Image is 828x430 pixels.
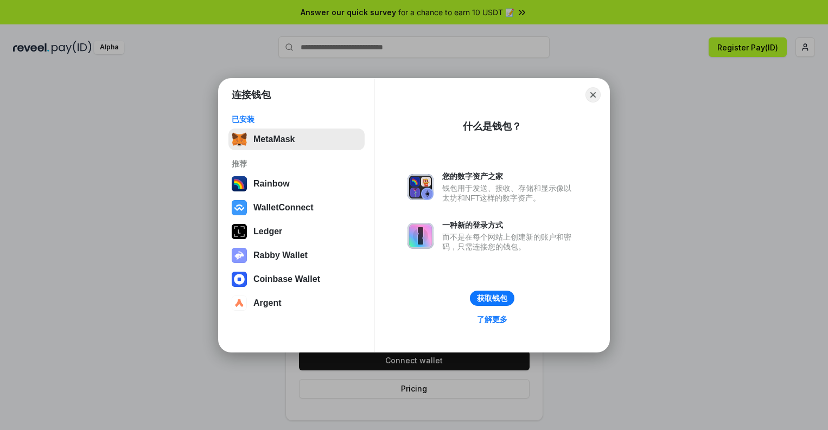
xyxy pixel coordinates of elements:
div: Argent [253,298,282,308]
div: 已安装 [232,114,361,124]
button: Rabby Wallet [228,245,365,266]
button: Ledger [228,221,365,242]
img: svg+xml,%3Csvg%20xmlns%3D%22http%3A%2F%2Fwww.w3.org%2F2000%2Fsvg%22%20fill%3D%22none%22%20viewBox... [407,174,434,200]
div: 了解更多 [477,315,507,324]
div: WalletConnect [253,203,314,213]
div: 钱包用于发送、接收、存储和显示像以太坊和NFT这样的数字资产。 [442,183,577,203]
button: Argent [228,292,365,314]
div: Ledger [253,227,282,236]
button: 获取钱包 [470,291,514,306]
div: Rainbow [253,179,290,189]
button: Close [585,87,601,102]
div: MetaMask [253,134,295,144]
img: svg+xml,%3Csvg%20width%3D%22120%22%20height%3D%22120%22%20viewBox%3D%220%200%20120%20120%22%20fil... [232,176,247,191]
a: 了解更多 [470,312,514,326]
button: WalletConnect [228,197,365,219]
div: 一种新的登录方式 [442,220,577,230]
button: MetaMask [228,129,365,150]
img: svg+xml,%3Csvg%20xmlns%3D%22http%3A%2F%2Fwww.w3.org%2F2000%2Fsvg%22%20width%3D%2228%22%20height%3... [232,224,247,239]
h1: 连接钱包 [232,88,271,101]
img: svg+xml,%3Csvg%20fill%3D%22none%22%20height%3D%2233%22%20viewBox%3D%220%200%2035%2033%22%20width%... [232,132,247,147]
button: Coinbase Wallet [228,268,365,290]
div: 推荐 [232,159,361,169]
button: Rainbow [228,173,365,195]
img: svg+xml,%3Csvg%20width%3D%2228%22%20height%3D%2228%22%20viewBox%3D%220%200%2028%2028%22%20fill%3D... [232,200,247,215]
div: 而不是在每个网站上创建新的账户和密码，只需连接您的钱包。 [442,232,577,252]
img: svg+xml,%3Csvg%20width%3D%2228%22%20height%3D%2228%22%20viewBox%3D%220%200%2028%2028%22%20fill%3D... [232,272,247,287]
div: 您的数字资产之家 [442,171,577,181]
img: svg+xml,%3Csvg%20xmlns%3D%22http%3A%2F%2Fwww.w3.org%2F2000%2Fsvg%22%20fill%3D%22none%22%20viewBox... [407,223,434,249]
div: 获取钱包 [477,293,507,303]
div: Coinbase Wallet [253,274,320,284]
div: Rabby Wallet [253,251,308,260]
img: svg+xml,%3Csvg%20xmlns%3D%22http%3A%2F%2Fwww.w3.org%2F2000%2Fsvg%22%20fill%3D%22none%22%20viewBox... [232,248,247,263]
div: 什么是钱包？ [463,120,521,133]
img: svg+xml,%3Csvg%20width%3D%2228%22%20height%3D%2228%22%20viewBox%3D%220%200%2028%2028%22%20fill%3D... [232,296,247,311]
